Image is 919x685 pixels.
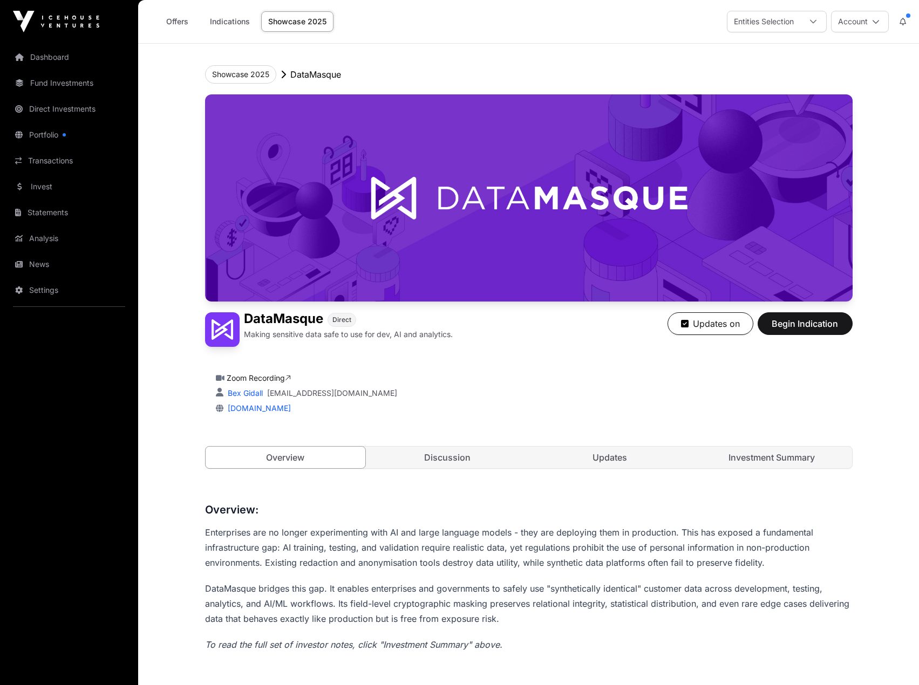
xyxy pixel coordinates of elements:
a: Investment Summary [692,447,852,468]
a: Settings [9,278,130,302]
a: Dashboard [9,45,130,69]
a: [DOMAIN_NAME] [223,403,291,413]
button: Showcase 2025 [205,65,276,84]
p: Making sensitive data safe to use for dev, AI and analytics. [244,329,453,340]
span: Direct [332,316,351,324]
a: Indications [203,11,257,32]
a: [EMAIL_ADDRESS][DOMAIN_NAME] [267,388,397,399]
iframe: Chat Widget [865,633,919,685]
a: Overview [205,446,366,469]
a: Offers [155,11,199,32]
p: DataMasque bridges this gap. It enables enterprises and governments to safely use "synthetically ... [205,581,853,626]
a: Begin Indication [758,323,853,334]
h3: Overview: [205,501,853,518]
h1: DataMasque [244,312,323,327]
button: Begin Indication [758,312,853,335]
span: Begin Indication [771,317,839,330]
a: Portfolio [9,123,130,147]
a: Zoom Recording [227,373,291,382]
img: Icehouse Ventures Logo [13,11,99,32]
a: Invest [9,175,130,198]
button: Account [831,11,889,32]
p: Enterprises are no longer experimenting with AI and large language models - they are deploying th... [205,525,853,570]
a: Transactions [9,149,130,173]
a: Direct Investments [9,97,130,121]
img: DataMasque [205,312,240,347]
a: Analysis [9,227,130,250]
a: Statements [9,201,130,224]
nav: Tabs [206,447,852,468]
a: Fund Investments [9,71,130,95]
p: DataMasque [290,68,341,81]
em: To read the full set of investor notes, click "Investment Summary" above. [205,639,502,650]
a: Bex Gidall [226,388,263,398]
button: Updates on [668,312,753,335]
a: News [9,252,130,276]
a: Showcase 2025 [261,11,333,32]
img: DataMasque [205,94,853,302]
div: Entities Selection [727,11,800,32]
a: Updates [530,447,690,468]
a: Discussion [367,447,528,468]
